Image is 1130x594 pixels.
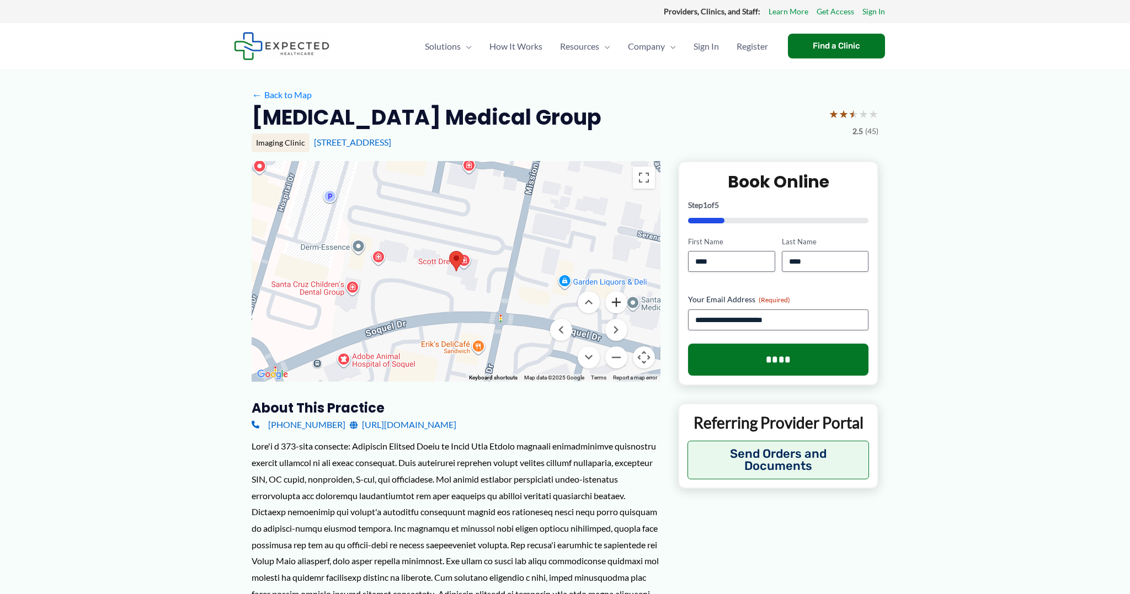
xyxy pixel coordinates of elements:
[416,27,777,66] nav: Primary Site Navigation
[314,137,391,147] a: [STREET_ADDRESS]
[688,201,868,209] p: Step of
[728,27,777,66] a: Register
[252,89,262,100] span: ←
[550,319,572,341] button: Move left
[416,27,481,66] a: SolutionsMenu Toggle
[628,27,665,66] span: Company
[715,200,719,210] span: 5
[817,4,854,19] a: Get Access
[769,4,808,19] a: Learn More
[687,413,869,432] p: Referring Provider Portal
[254,367,291,382] a: Open this area in Google Maps (opens a new window)
[688,294,868,305] label: Your Email Address
[664,7,760,16] strong: Providers, Clinics, and Staff:
[839,104,849,124] span: ★
[849,104,859,124] span: ★
[829,104,839,124] span: ★
[782,237,868,247] label: Last Name
[694,27,719,66] span: Sign In
[578,291,600,313] button: Move up
[469,374,518,382] button: Keyboard shortcuts
[234,32,329,60] img: Expected Healthcare Logo - side, dark font, small
[578,346,600,368] button: Move down
[865,124,878,138] span: (45)
[252,416,345,433] a: [PHONE_NUMBER]
[633,346,655,368] button: Map camera controls
[252,104,601,131] h2: [MEDICAL_DATA] Medical Group
[252,87,312,103] a: ←Back to Map
[759,296,790,304] span: (Required)
[252,399,660,416] h3: About this practice
[599,27,610,66] span: Menu Toggle
[685,27,728,66] a: Sign In
[591,374,606,381] a: Terms (opens in new tab)
[524,374,584,381] span: Map data ©2025 Google
[788,34,885,58] a: Find a Clinic
[489,27,542,66] span: How It Works
[852,124,863,138] span: 2.5
[859,104,868,124] span: ★
[687,441,869,479] button: Send Orders and Documents
[862,4,885,19] a: Sign In
[688,237,775,247] label: First Name
[703,200,707,210] span: 1
[688,171,868,192] h2: Book Online
[605,346,627,368] button: Zoom out
[605,319,627,341] button: Move right
[619,27,685,66] a: CompanyMenu Toggle
[665,27,676,66] span: Menu Toggle
[481,27,551,66] a: How It Works
[252,133,310,152] div: Imaging Clinic
[551,27,619,66] a: ResourcesMenu Toggle
[560,27,599,66] span: Resources
[868,104,878,124] span: ★
[350,416,456,433] a: [URL][DOMAIN_NAME]
[605,291,627,313] button: Zoom in
[425,27,461,66] span: Solutions
[737,27,768,66] span: Register
[461,27,472,66] span: Menu Toggle
[633,167,655,189] button: Toggle fullscreen view
[254,367,291,382] img: Google
[613,374,657,381] a: Report a map error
